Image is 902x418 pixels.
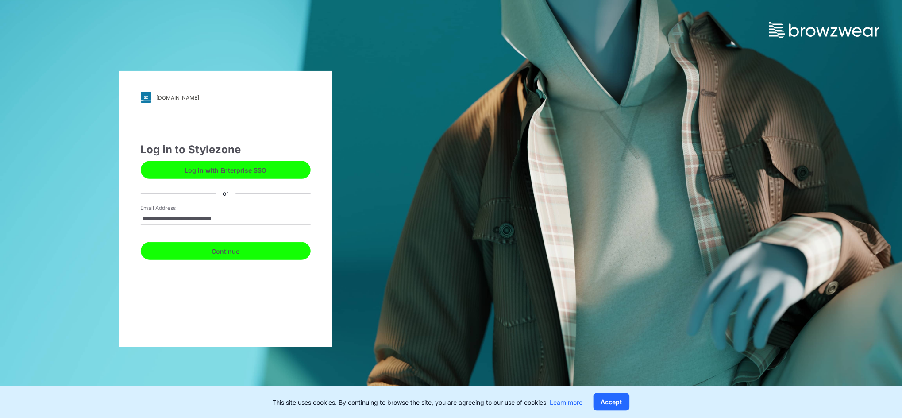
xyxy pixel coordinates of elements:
div: [DOMAIN_NAME] [157,94,200,101]
img: browzwear-logo.73288ffb.svg [769,22,880,38]
a: Learn more [550,399,583,406]
div: Log in to Stylezone [141,142,311,158]
a: [DOMAIN_NAME] [141,92,311,103]
button: Continue [141,242,311,260]
p: This site uses cookies. By continuing to browse the site, you are agreeing to our use of cookies. [273,398,583,407]
label: Email Address [141,204,203,212]
button: Log in with Enterprise SSO [141,161,311,179]
button: Accept [594,393,630,411]
div: or [216,189,235,198]
img: svg+xml;base64,PHN2ZyB3aWR0aD0iMjgiIGhlaWdodD0iMjgiIHZpZXdCb3g9IjAgMCAyOCAyOCIgZmlsbD0ibm9uZSIgeG... [141,92,151,103]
